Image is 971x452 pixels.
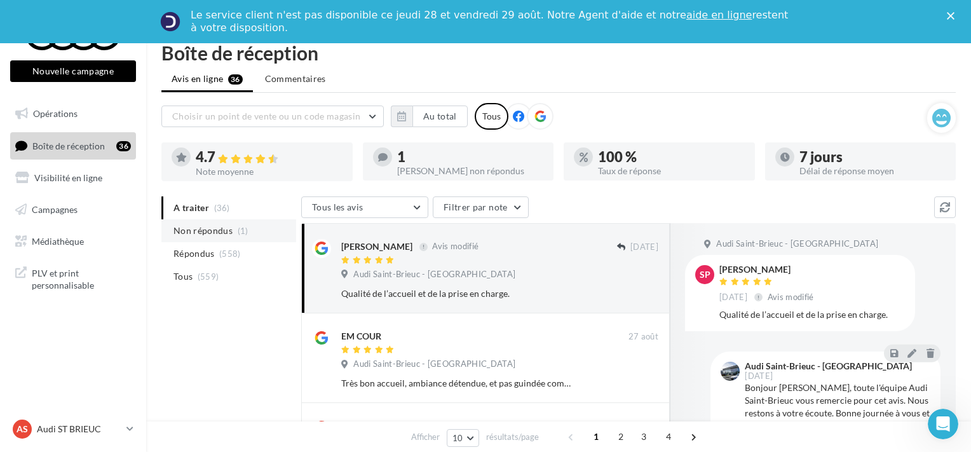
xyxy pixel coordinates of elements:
[598,150,745,164] div: 100 %
[17,423,28,435] span: AS
[238,226,248,236] span: (1)
[686,9,752,21] a: aide en ligne
[196,167,343,176] div: Note moyenne
[634,427,654,447] span: 3
[447,429,479,447] button: 10
[719,265,817,274] div: [PERSON_NAME]
[928,409,958,439] iframe: Intercom live chat
[432,242,479,252] span: Avis modifié
[161,43,956,62] div: Boîte de réception
[8,196,139,223] a: Campagnes
[586,427,606,447] span: 1
[391,106,468,127] button: Au total
[37,423,121,435] p: Audi ST BRIEUC
[301,196,428,218] button: Tous les avis
[628,331,658,343] span: 27 août
[341,420,393,432] div: Romrom Abr
[353,359,515,370] span: Audi Saint-Brieuc - [GEOGRAPHIC_DATA]
[196,150,343,165] div: 4.7
[32,264,131,292] span: PLV et print personnalisable
[116,141,131,151] div: 36
[658,427,679,447] span: 4
[486,431,539,443] span: résultats/page
[397,167,544,175] div: [PERSON_NAME] non répondus
[160,11,180,32] img: Profile image for Service-Client
[173,224,233,237] span: Non répondus
[172,111,360,121] span: Choisir un point de vente ou un code magasin
[475,103,508,130] div: Tous
[33,108,78,119] span: Opérations
[452,433,463,443] span: 10
[745,372,773,380] span: [DATE]
[10,60,136,82] button: Nouvelle campagne
[799,167,946,175] div: Délai de réponse moyen
[397,150,544,164] div: 1
[719,308,905,321] div: Qualité de l’accueil et de la prise en charge.
[630,242,658,253] span: [DATE]
[191,9,791,34] div: Le service client n'est pas disponible ce jeudi 28 et vendredi 29 août. Notre Agent d'aide et not...
[10,417,136,441] a: AS Audi ST BRIEUC
[700,268,710,281] span: Sp
[947,11,960,19] div: Fermer
[341,240,412,253] div: [PERSON_NAME]
[611,427,631,447] span: 2
[413,421,459,431] span: Avis modifié
[8,228,139,255] a: Médiathèque
[433,196,529,218] button: Filtrer par note
[8,132,139,160] a: Boîte de réception36
[173,247,215,260] span: Répondus
[412,106,468,127] button: Au total
[32,235,84,246] span: Médiathèque
[411,431,440,443] span: Afficher
[173,270,193,283] span: Tous
[745,362,912,371] div: Audi Saint-Brieuc - [GEOGRAPHIC_DATA]
[341,377,576,390] div: Très bon accueil, ambiance détendue, et pas guindée comme chez certaines concessions haut de gamm...
[219,249,241,259] span: (558)
[8,165,139,191] a: Visibilité en ligne
[34,172,102,183] span: Visibilité en ligne
[745,381,930,432] div: Bonjour [PERSON_NAME], toute l'équipe Audi Saint-Brieuc vous remercie pour cet avis. Nous restons...
[312,202,363,212] span: Tous les avis
[716,238,878,250] span: Audi Saint-Brieuc - [GEOGRAPHIC_DATA]
[32,140,105,151] span: Boîte de réception
[719,292,747,303] span: [DATE]
[161,106,384,127] button: Choisir un point de vente ou un code magasin
[341,330,381,343] div: EM COUR
[799,150,946,164] div: 7 jours
[768,292,814,302] span: Avis modifié
[8,259,139,297] a: PLV et print personnalisable
[198,271,219,282] span: (559)
[598,167,745,175] div: Taux de réponse
[353,269,515,280] span: Audi Saint-Brieuc - [GEOGRAPHIC_DATA]
[341,287,576,300] div: Qualité de l’accueil et de la prise en charge.
[265,72,326,85] span: Commentaires
[8,100,139,127] a: Opérations
[32,204,78,215] span: Campagnes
